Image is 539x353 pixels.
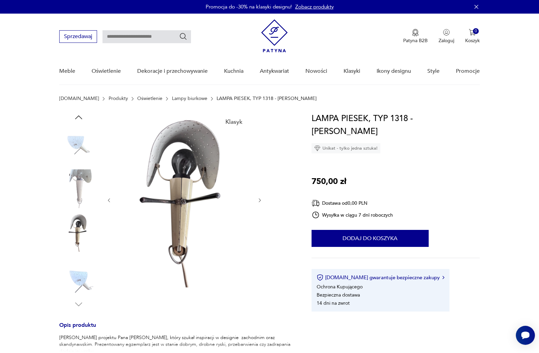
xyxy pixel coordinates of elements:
[412,29,419,36] img: Ikona medalu
[92,58,121,84] a: Oświetlenie
[217,96,317,101] p: LAMPA PIESEK, TYP 1318 - [PERSON_NAME]
[314,145,320,151] img: Ikona diamentu
[473,28,479,34] div: 0
[295,3,334,10] a: Zobacz produkty
[317,284,363,290] li: Ochrona Kupującego
[179,32,187,40] button: Szukaj
[59,58,75,84] a: Meble
[137,58,208,84] a: Dekoracje i przechowywanie
[442,276,444,279] img: Ikona strzałki w prawo
[469,29,476,36] img: Ikona koszyka
[439,37,454,44] p: Zaloguj
[439,29,454,44] button: Zaloguj
[119,112,250,287] img: Zdjęcie produktu LAMPA PIESEK, TYP 1318 - APOLINARY GAŁECKI
[221,115,247,129] div: Klasyk
[312,112,480,138] h1: LAMPA PIESEK, TYP 1318 - [PERSON_NAME]
[317,292,360,298] li: Bezpieczna dostawa
[403,29,428,44] button: Patyna B2B
[59,323,295,334] h3: Opis produktu
[456,58,480,84] a: Promocje
[137,96,162,101] a: Oświetlenie
[317,274,444,281] button: [DOMAIN_NAME] gwarantuje bezpieczne zakupy
[206,3,292,10] p: Promocja do -30% na klasyki designu!
[443,29,450,36] img: Ikonka użytkownika
[305,58,327,84] a: Nowości
[312,230,429,247] button: Dodaj do koszyka
[377,58,411,84] a: Ikony designu
[59,213,98,251] img: Zdjęcie produktu LAMPA PIESEK, TYP 1318 - APOLINARY GAŁECKI
[172,96,207,101] a: Lampy biurkowe
[465,29,480,44] button: 0Koszyk
[312,175,346,188] p: 750,00 zł
[403,37,428,44] p: Patyna B2B
[59,35,97,39] a: Sprzedawaj
[59,30,97,43] button: Sprzedawaj
[317,300,350,306] li: 14 dni na zwrot
[427,58,440,84] a: Style
[59,256,98,295] img: Zdjęcie produktu LAMPA PIESEK, TYP 1318 - APOLINARY GAŁECKI
[312,199,320,207] img: Ikona dostawy
[59,96,99,101] a: [DOMAIN_NAME]
[312,143,380,153] div: Unikat - tylko jedna sztuka!
[224,58,243,84] a: Kuchnia
[317,274,323,281] img: Ikona certyfikatu
[260,58,289,84] a: Antykwariat
[403,29,428,44] a: Ikona medaluPatyna B2B
[465,37,480,44] p: Koszyk
[516,326,535,345] iframe: Smartsupp widget button
[312,211,393,219] div: Wysyłka w ciągu 7 dni roboczych
[312,199,393,207] div: Dostawa od 0,00 PLN
[59,126,98,165] img: Zdjęcie produktu LAMPA PIESEK, TYP 1318 - APOLINARY GAŁECKI
[344,58,360,84] a: Klasyki
[59,169,98,208] img: Zdjęcie produktu LAMPA PIESEK, TYP 1318 - APOLINARY GAŁECKI
[261,19,288,52] img: Patyna - sklep z meblami i dekoracjami vintage
[109,96,128,101] a: Produkty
